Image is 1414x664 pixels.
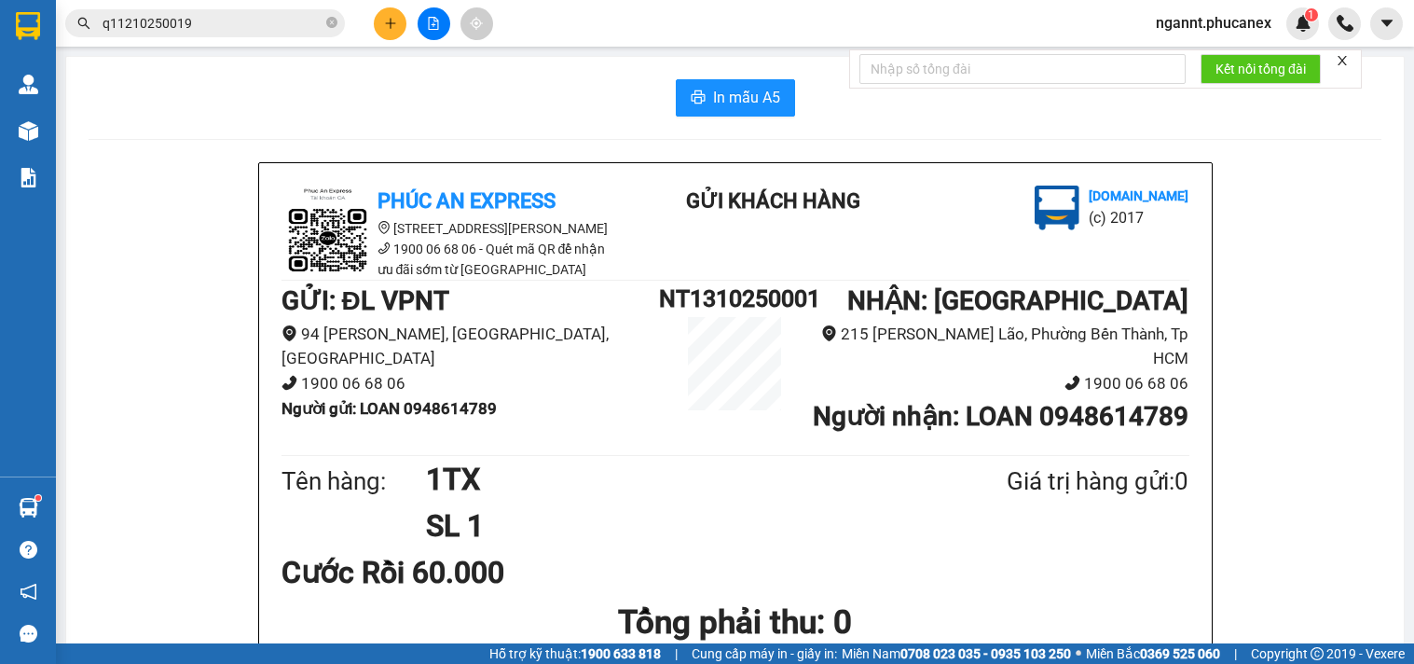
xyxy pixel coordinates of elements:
span: file-add [427,17,440,30]
img: logo.jpg [1035,186,1079,230]
span: message [20,625,37,643]
span: Cung cấp máy in - giấy in: [692,643,837,664]
button: printerIn mẫu A5 [676,79,795,117]
span: ngannt.phucanex [1141,11,1286,35]
div: Giá trị hàng gửi: 0 [916,463,1188,501]
sup: 1 [1305,8,1318,21]
b: Phúc An Express [378,189,556,213]
b: Người gửi : LOAN 0948614789 [281,399,497,418]
img: warehouse-icon [19,498,38,518]
span: ⚪️ [1076,650,1081,657]
b: Người nhận : LOAN 0948614789 [813,401,1188,432]
input: Nhập số tổng đài [859,54,1186,84]
span: 1 [1308,8,1314,21]
span: Kết nối tổng đài [1215,59,1306,79]
span: close [1336,54,1349,67]
button: file-add [418,7,450,40]
span: | [675,643,678,664]
li: 1900 06 68 06 - Quét mã QR để nhận ưu đãi sớm từ [GEOGRAPHIC_DATA] [281,239,617,280]
span: Miền Bắc [1086,643,1220,664]
strong: 0708 023 035 - 0935 103 250 [900,646,1071,661]
li: 1900 06 68 06 [281,371,660,396]
h1: SL 1 [426,503,916,549]
b: NHẬN : [GEOGRAPHIC_DATA] [847,285,1188,316]
span: search [77,17,90,30]
span: aim [470,17,483,30]
img: logo-vxr [16,12,40,40]
span: | [1234,643,1237,664]
img: logo.jpg [281,186,375,279]
sup: 1 [35,495,41,501]
img: phone-icon [1337,15,1353,32]
span: Miền Nam [842,643,1071,664]
b: Gửi khách hàng [686,189,860,213]
img: solution-icon [19,168,38,187]
span: caret-down [1379,15,1395,32]
li: 94 [PERSON_NAME], [GEOGRAPHIC_DATA], [GEOGRAPHIC_DATA] [281,322,660,371]
span: In mẫu A5 [713,86,780,109]
h1: Tổng phải thu: 0 [281,597,1189,648]
span: question-circle [20,541,37,559]
button: Kết nối tổng đài [1201,54,1321,84]
span: plus [384,17,397,30]
span: phone [1064,375,1080,391]
div: Cước Rồi 60.000 [281,549,581,596]
strong: 1900 633 818 [581,646,661,661]
li: 1900 06 68 06 [811,371,1189,396]
input: Tìm tên, số ĐT hoặc mã đơn [103,13,323,34]
span: environment [821,325,837,341]
span: close-circle [326,15,337,33]
span: Hỗ trợ kỹ thuật: [489,643,661,664]
button: plus [374,7,406,40]
span: notification [20,583,37,601]
span: phone [281,375,297,391]
h1: NT1310250001 [659,281,810,317]
span: environment [281,325,297,341]
h1: 1TX [426,456,916,503]
img: warehouse-icon [19,121,38,141]
span: close-circle [326,17,337,28]
button: aim [460,7,493,40]
b: [DOMAIN_NAME] [1089,188,1188,203]
button: caret-down [1370,7,1403,40]
li: [STREET_ADDRESS][PERSON_NAME] [281,218,617,239]
li: (c) 2017 [1089,206,1188,229]
img: icon-new-feature [1295,15,1311,32]
li: 215 [PERSON_NAME] Lão, Phường Bến Thành, Tp HCM [811,322,1189,371]
b: GỬI : ĐL VPNT [281,285,449,316]
span: environment [378,221,391,234]
div: Tên hàng: [281,463,427,501]
span: phone [378,242,391,255]
span: copyright [1311,647,1324,660]
img: warehouse-icon [19,75,38,94]
span: printer [691,90,706,107]
strong: 0369 525 060 [1140,646,1220,661]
